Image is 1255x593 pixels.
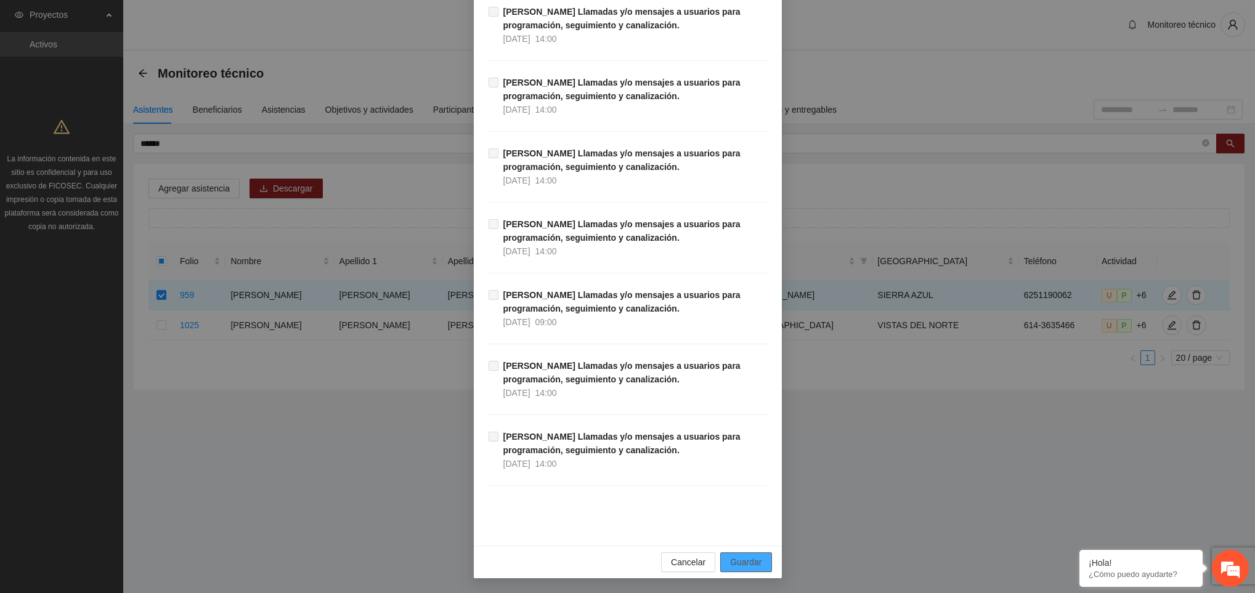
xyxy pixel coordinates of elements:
span: [DATE] [503,34,530,44]
span: 14:00 [535,459,557,469]
span: [DATE] [503,459,530,469]
p: ¿Cómo puedo ayudarte? [1089,570,1193,579]
div: Minimizar ventana de chat en vivo [202,6,232,36]
span: 14:00 [535,388,557,398]
strong: [PERSON_NAME] Llamadas y/o mensajes a usuarios para programación, seguimiento y canalización. [503,361,741,384]
span: 14:00 [535,105,557,115]
span: [DATE] [503,246,530,256]
span: [DATE] [503,175,530,185]
span: 14:00 [535,34,557,44]
strong: [PERSON_NAME] Llamadas y/o mensajes a usuarios para programación, seguimiento y canalización. [503,7,741,30]
span: Guardar [730,555,762,569]
button: Guardar [720,552,771,572]
textarea: Escriba su mensaje y pulse “Intro” [6,336,235,379]
strong: [PERSON_NAME] Llamadas y/o mensajes a usuarios para programación, seguimiento y canalización. [503,432,741,455]
span: [DATE] [503,317,530,327]
span: Cancelar [671,555,705,569]
div: Chatee con nosotros ahora [64,63,207,79]
span: 14:00 [535,175,557,185]
span: 14:00 [535,246,557,256]
span: Estamos en línea. [71,164,170,289]
strong: [PERSON_NAME] Llamadas y/o mensajes a usuarios para programación, seguimiento y canalización. [503,290,741,313]
span: [DATE] [503,105,530,115]
strong: [PERSON_NAME] Llamadas y/o mensajes a usuarios para programación, seguimiento y canalización. [503,219,741,243]
strong: [PERSON_NAME] Llamadas y/o mensajes a usuarios para programación, seguimiento y canalización. [503,78,741,101]
strong: [PERSON_NAME] Llamadas y/o mensajes a usuarios para programación, seguimiento y canalización. [503,148,741,172]
span: 09:00 [535,317,557,327]
div: ¡Hola! [1089,558,1193,568]
span: [DATE] [503,388,530,398]
button: Cancelar [661,552,715,572]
